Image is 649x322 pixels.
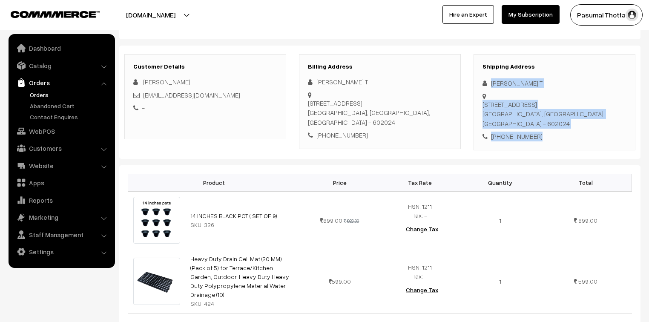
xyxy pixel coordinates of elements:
[329,278,351,285] span: 599.00
[11,58,112,73] a: Catalog
[133,103,277,113] div: -
[499,278,501,285] span: 1
[11,124,112,139] a: WebPOS
[28,90,112,99] a: Orders
[11,11,100,17] img: COMMMERCE
[482,132,626,141] div: [PHONE_NUMBER]
[380,174,460,191] th: Tax Rate
[502,5,560,24] a: My Subscription
[133,197,180,244] img: photo_2024-09-22_15-53-06.jpg
[308,77,452,87] div: [PERSON_NAME] T
[11,75,112,90] a: Orders
[11,141,112,156] a: Customers
[578,278,597,285] span: 599.00
[399,281,445,299] button: Change Tax
[11,9,85,19] a: COMMMERCE
[460,174,540,191] th: Quantity
[482,78,626,88] div: [PERSON_NAME] T
[308,130,452,140] div: [PHONE_NUMBER]
[11,210,112,225] a: Marketing
[300,174,380,191] th: Price
[626,9,638,21] img: user
[540,174,632,191] th: Total
[190,212,277,219] a: 14 INCHES BLACK POT ( SET OF 9)
[11,158,112,173] a: Website
[308,98,452,127] div: [STREET_ADDRESS] [GEOGRAPHIC_DATA], [GEOGRAPHIC_DATA], [GEOGRAPHIC_DATA] - 602024
[190,299,295,308] div: SKU: 424
[133,63,277,70] h3: Customer Details
[11,193,112,208] a: Reports
[190,255,289,298] a: Heavy Duty Drain Cell Mat (20 MM) (Pack of 5) for Terrace/Kitchen Garden, Outdoor, Heavy Duty Hea...
[11,244,112,259] a: Settings
[570,4,643,26] button: Pasumai Thotta…
[128,174,300,191] th: Product
[320,217,342,224] span: 899.00
[143,78,190,86] span: [PERSON_NAME]
[408,203,432,219] span: HSN: 1211 Tax: -
[28,101,112,110] a: Abandoned Cart
[190,220,295,229] div: SKU: 326
[442,5,494,24] a: Hire an Expert
[11,175,112,190] a: Apps
[499,217,501,224] span: 1
[344,218,359,224] strike: 1029.00
[11,40,112,56] a: Dashboard
[482,63,626,70] h3: Shipping Address
[399,220,445,239] button: Change Tax
[28,112,112,121] a: Contact Enquires
[143,91,240,99] a: [EMAIL_ADDRESS][DOMAIN_NAME]
[578,217,597,224] span: 899.00
[308,63,452,70] h3: Billing Address
[96,4,205,26] button: [DOMAIN_NAME]
[11,227,112,242] a: Staff Management
[408,264,432,280] span: HSN: 1211 Tax: -
[133,258,180,305] img: photo_2024-10-18_11-09-17.jpg
[482,100,626,129] div: [STREET_ADDRESS] [GEOGRAPHIC_DATA], [GEOGRAPHIC_DATA], [GEOGRAPHIC_DATA] - 602024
